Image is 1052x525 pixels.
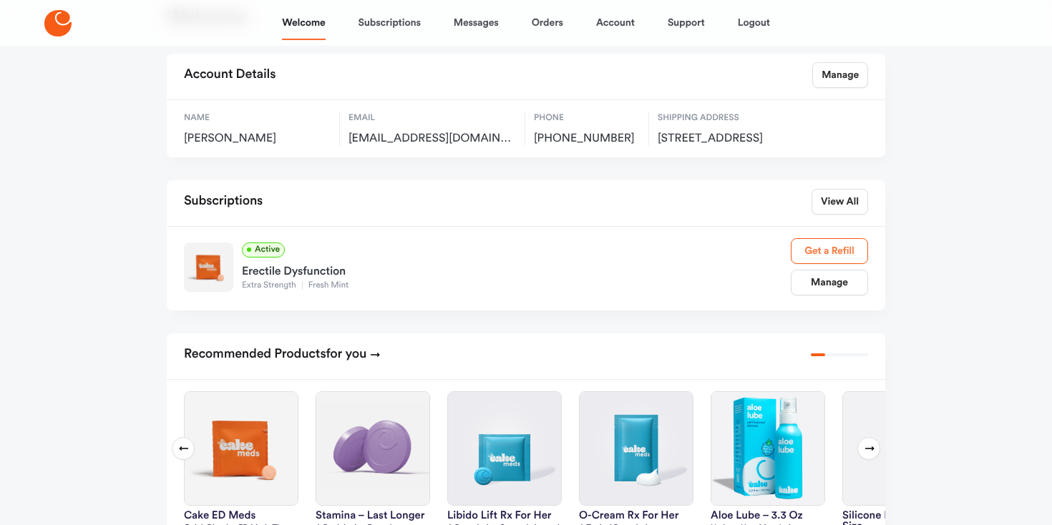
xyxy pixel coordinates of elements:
h3: O-Cream Rx for Her [579,510,693,521]
img: Stamina – Last Longer [316,392,429,505]
span: sometimesteaching@gmail.com [349,132,516,146]
a: View All [812,189,868,215]
a: Messages [454,6,499,40]
a: Account [596,6,635,40]
img: silicone lube – value size [843,392,956,505]
h3: Aloe Lube – 3.3 oz [711,510,825,521]
a: Welcome [282,6,325,40]
span: Shipping Address [658,112,812,124]
h2: Account Details [184,62,276,88]
span: Phone [534,112,640,124]
img: Aloe Lube – 3.3 oz [711,392,824,505]
img: O-Cream Rx for Her [580,392,693,505]
h2: Subscriptions [184,189,263,215]
a: Orders [532,6,563,40]
span: [PERSON_NAME] [184,132,331,146]
span: for you [326,348,367,360]
h3: Cake ED Meds [184,510,298,521]
a: Manage [791,270,868,295]
a: Subscriptions [359,6,421,40]
a: Support [668,6,705,40]
span: [PHONE_NUMBER] [534,132,640,146]
img: Extra Strength [184,242,233,292]
h3: Libido Lift Rx For Her [447,510,562,521]
span: Extra Strength [242,281,302,290]
span: Active [242,242,285,257]
span: Email [349,112,516,124]
a: Logout [738,6,770,40]
span: 3052 Treyson Drive, Denver, US, 28037 [658,132,812,146]
h2: Recommended Products [184,342,381,368]
span: Fresh Mint [302,281,355,290]
img: Cake ED Meds [185,392,298,505]
a: Manage [812,62,868,88]
h3: Stamina – Last Longer [316,510,430,521]
a: Erectile DysfunctionExtra StrengthFresh Mint [242,257,791,292]
div: Erectile Dysfunction [242,257,791,280]
span: Name [184,112,331,124]
img: Libido Lift Rx For Her [448,392,561,505]
a: Get a Refill [791,238,868,264]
